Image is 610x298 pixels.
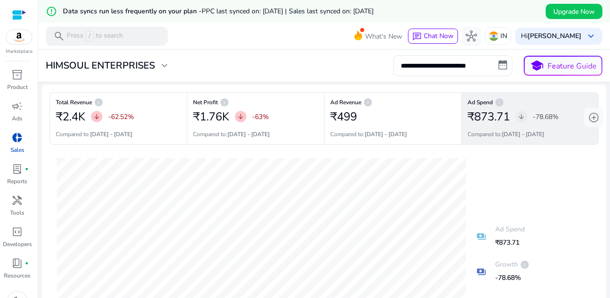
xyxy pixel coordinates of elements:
p: Compared to: [468,130,544,139]
span: fiber_manual_record [25,261,29,265]
span: What's New [365,28,402,45]
p: Press to search [67,31,123,41]
span: hub [466,30,477,42]
button: chatChat Now [408,29,458,44]
p: Tools [10,209,24,217]
h2: ₹873.71 [468,110,510,124]
span: keyboard_arrow_down [585,30,597,42]
span: campaign [11,100,23,112]
p: Reports [7,177,27,186]
p: Product [7,83,28,91]
span: info [94,98,103,107]
mat-icon: payments [473,228,489,245]
span: arrow_downward [237,113,244,120]
h6: Ad Revenue [330,101,456,103]
span: info [495,98,504,107]
span: code_blocks [11,226,23,238]
span: fiber_manual_record [25,167,29,171]
span: book_4 [11,258,23,269]
span: PPC last synced on: [DATE] | Sales last synced on: [DATE] [202,7,374,16]
p: Resources [4,271,30,280]
span: / [85,31,94,41]
p: Compared to: [330,130,407,139]
span: arrow_downward [518,113,525,120]
p: Marketplace [6,48,32,55]
p: ₹873.71 [495,238,525,248]
h2: ₹1.76K [193,110,229,124]
p: Sales [10,146,24,154]
p: Growth [495,259,529,269]
p: Compared to: [193,130,270,139]
h3: HIMSOUL ENTERPRISES [46,60,155,71]
span: info [220,98,229,107]
img: amazon.svg [6,30,32,44]
span: Upgrade Now [553,7,595,17]
span: search [53,30,65,42]
p: Ads [12,114,22,123]
span: lab_profile [11,163,23,175]
h6: Total Revenue [56,101,181,103]
button: Upgrade Now [546,4,602,19]
span: expand_more [159,60,170,71]
p: -62.52% [108,112,134,122]
h6: Net Profit [193,101,318,103]
img: in.svg [489,31,498,41]
b: [PERSON_NAME] [528,31,581,40]
h6: Ad Spend [468,101,592,103]
button: add_circle [584,108,603,127]
span: arrow_downward [93,113,101,120]
button: schoolFeature Guide [524,56,602,76]
span: info [363,98,373,107]
span: Chat Now [424,31,454,40]
b: [DATE] - [DATE] [227,130,270,138]
p: Developers [3,240,32,248]
mat-icon: error_outline [46,6,57,17]
p: Feature Guide [548,60,597,72]
span: info [520,260,529,269]
b: [DATE] - [DATE] [90,130,132,138]
span: inventory_2 [11,69,23,80]
h5: Data syncs run less frequently on your plan - [63,8,374,16]
p: Compared to: [56,130,132,139]
span: handyman [11,195,23,206]
p: -78.68% [495,273,529,283]
p: -78.68% [533,112,559,122]
h2: ₹499 [330,110,357,124]
p: IN [500,28,507,44]
b: [DATE] - [DATE] [502,130,544,138]
h2: ₹2.4K [56,110,85,124]
span: school [530,59,544,73]
p: Hi [521,33,581,40]
mat-icon: payments [473,263,489,280]
p: -63% [252,112,269,122]
span: add_circle [588,112,600,123]
button: hub [462,27,481,46]
span: chat [412,32,422,41]
p: Ad Spend [495,224,525,234]
span: donut_small [11,132,23,143]
b: [DATE] - [DATE] [365,130,407,138]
